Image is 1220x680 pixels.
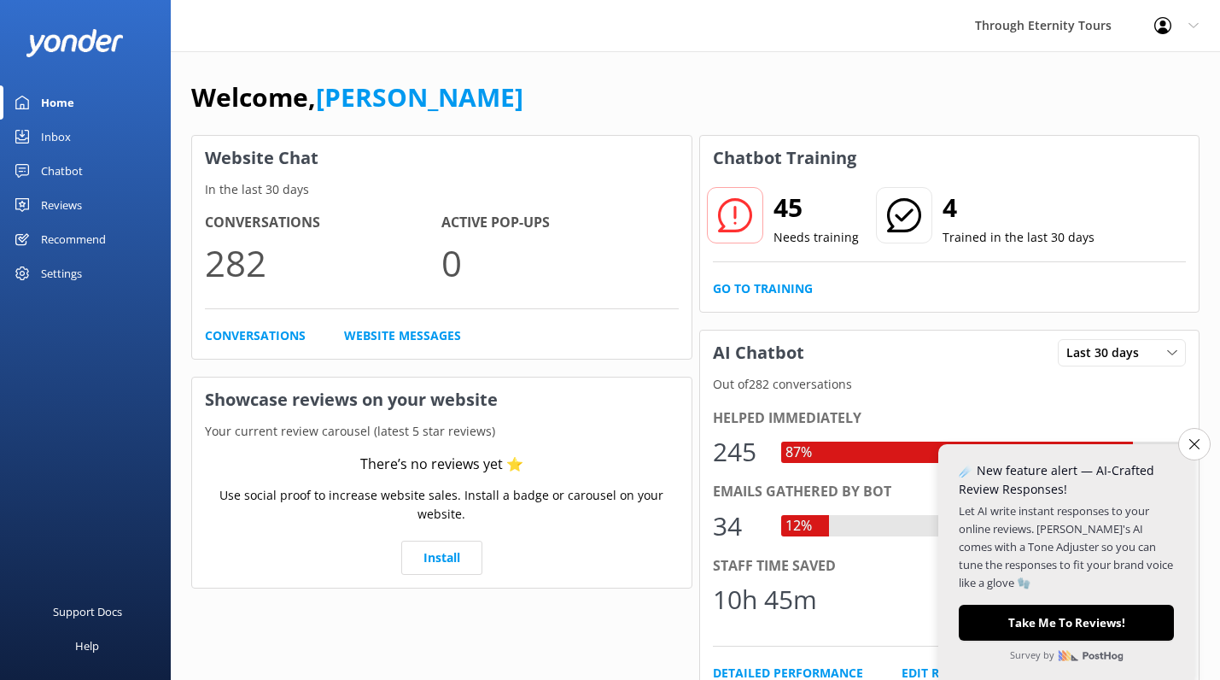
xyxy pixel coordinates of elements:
[205,326,306,345] a: Conversations
[713,431,764,472] div: 245
[205,212,441,234] h4: Conversations
[344,326,461,345] a: Website Messages
[41,188,82,222] div: Reviews
[713,506,764,547] div: 34
[41,120,71,154] div: Inbox
[700,136,869,180] h3: Chatbot Training
[26,29,124,57] img: yonder-white-logo.png
[700,375,1200,394] p: Out of 282 conversations
[1066,343,1149,362] span: Last 30 days
[192,422,692,441] p: Your current review carousel (latest 5 star reviews)
[41,222,106,256] div: Recommend
[713,481,1187,503] div: Emails gathered by bot
[41,256,82,290] div: Settings
[316,79,523,114] a: [PERSON_NAME]
[53,595,122,629] div: Support Docs
[41,85,74,120] div: Home
[781,442,816,464] div: 87%
[773,228,859,247] p: Needs training
[360,454,523,476] div: There’s no reviews yet ⭐
[713,555,1187,577] div: Staff time saved
[192,136,692,180] h3: Website Chat
[75,629,99,663] div: Help
[41,154,83,188] div: Chatbot
[713,407,1187,430] div: Helped immediately
[192,378,692,422] h3: Showcase reviews on your website
[192,180,692,199] p: In the last 30 days
[441,212,678,234] h4: Active Pop-ups
[943,187,1094,228] h2: 4
[401,541,482,575] a: Install
[773,187,859,228] h2: 45
[713,579,817,620] div: 10h 45m
[713,279,813,298] a: Go to Training
[700,331,817,375] h3: AI Chatbot
[943,228,1094,247] p: Trained in the last 30 days
[205,234,441,291] p: 282
[441,234,678,291] p: 0
[781,515,816,537] div: 12%
[191,77,523,118] h1: Welcome,
[205,486,679,525] p: Use social proof to increase website sales. Install a badge or carousel on your website.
